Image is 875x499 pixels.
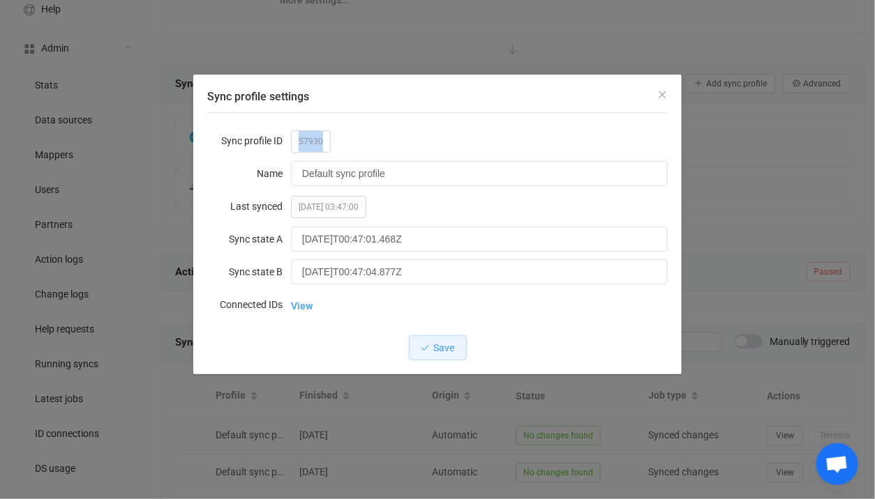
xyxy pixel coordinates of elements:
label: Last synced [207,192,291,220]
span: Sync profile settings [207,90,309,103]
div: Sync profile settings [193,75,682,374]
button: Save [409,335,467,360]
div: Open chat [816,443,858,485]
label: Connected IDs [207,291,291,318]
button: Close [657,89,668,102]
span: 57930 [291,130,331,153]
label: Sync profile ID [207,127,291,155]
span: Save [434,342,455,353]
label: Sync state B [207,258,291,286]
label: Sync state A [207,225,291,253]
a: View [291,292,313,320]
label: Name [207,160,291,187]
span: [DATE] 03:47:00 [291,196,366,218]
